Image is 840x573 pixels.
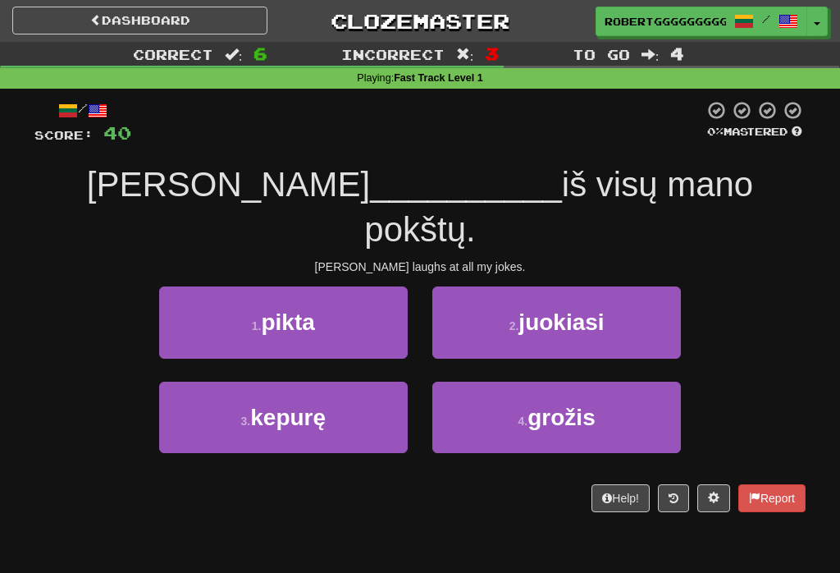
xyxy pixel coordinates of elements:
[12,7,267,34] a: Dashboard
[762,13,770,25] span: /
[364,165,753,249] span: iš visų mano pokštų.
[518,415,528,428] small: 4 .
[591,484,650,512] button: Help!
[341,46,445,62] span: Incorrect
[641,48,660,62] span: :
[394,72,483,84] strong: Fast Track Level 1
[34,100,131,121] div: /
[159,286,408,358] button: 1.pikta
[34,259,806,275] div: [PERSON_NAME] laughs at all my jokes.
[432,286,681,358] button: 2.juokiasi
[261,309,314,335] span: pikta
[34,128,94,142] span: Score:
[225,48,243,62] span: :
[159,382,408,453] button: 3.kepurę
[605,14,726,29] span: RobertGgggggggg
[456,48,474,62] span: :
[738,484,806,512] button: Report
[252,319,262,332] small: 1 .
[596,7,807,36] a: RobertGgggggggg /
[370,165,562,204] span: __________
[432,382,681,453] button: 4.grožis
[573,46,630,62] span: To go
[241,415,251,428] small: 3 .
[670,44,684,63] span: 4
[292,7,547,35] a: Clozemaster
[253,44,267,63] span: 6
[704,125,806,140] div: Mastered
[518,309,604,335] span: juokiasi
[509,319,519,332] small: 2 .
[87,165,370,204] span: [PERSON_NAME]
[250,405,326,430] span: kepurę
[485,44,499,63] span: 3
[103,122,131,143] span: 40
[527,405,595,430] span: grožis
[707,125,724,138] span: 0 %
[658,484,689,512] button: Round history (alt+y)
[133,46,213,62] span: Correct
